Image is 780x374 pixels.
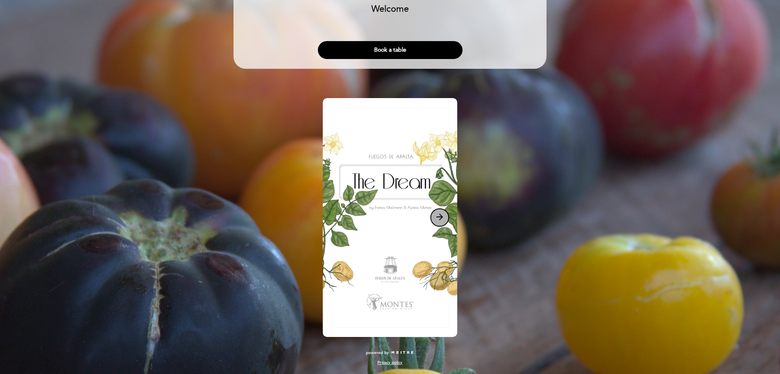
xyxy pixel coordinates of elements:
[371,4,409,14] h1: Welcome
[391,351,414,355] img: MEITRE
[435,212,445,222] i: arrow_forward
[323,98,457,337] img: banner_1708550267.jpeg
[318,41,463,59] button: Book a table
[366,350,389,356] span: powered by
[430,208,449,227] button: arrow_forward
[377,360,402,365] a: Privacy policy
[366,350,414,356] a: powered by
